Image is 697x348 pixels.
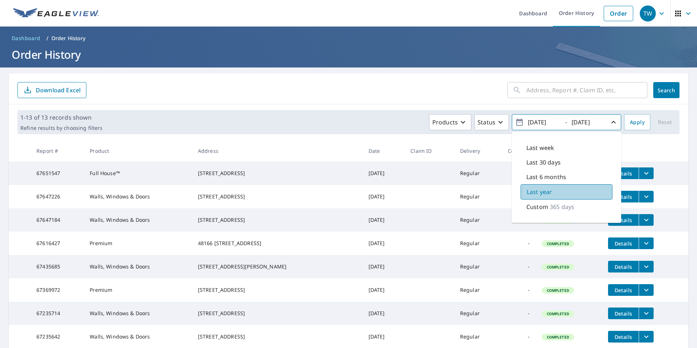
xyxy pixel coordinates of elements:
[46,34,48,43] li: /
[612,240,634,247] span: Details
[630,118,645,127] span: Apply
[502,140,536,162] th: Cost
[608,308,639,319] button: detailsBtn-67235714
[639,284,654,296] button: filesDropdownBtn-67369972
[474,114,509,130] button: Status
[608,237,639,249] button: detailsBtn-67616427
[363,255,405,278] td: [DATE]
[198,216,357,224] div: [STREET_ADDRESS]
[521,184,612,200] div: Last year
[502,185,536,208] td: -
[550,202,574,211] p: 365 days
[608,167,639,179] button: detailsBtn-67651547
[608,261,639,272] button: detailsBtn-67435685
[84,278,192,302] td: Premium
[542,335,573,340] span: Completed
[515,116,618,129] span: -
[20,113,102,122] p: 1-13 of 13 records shown
[84,255,192,278] td: Walls, Windows & Doors
[454,278,502,302] td: Regular
[639,331,654,343] button: filesDropdownBtn-67235642
[612,310,634,317] span: Details
[521,170,612,184] div: Last 6 months
[31,278,84,302] td: 67369972
[363,208,405,232] td: [DATE]
[13,8,99,19] img: EV Logo
[542,264,573,270] span: Completed
[363,232,405,255] td: [DATE]
[429,114,471,130] button: Products
[502,278,536,302] td: -
[454,140,502,162] th: Delivery
[542,241,573,246] span: Completed
[639,237,654,249] button: filesDropdownBtn-67616427
[521,200,612,214] div: Custom365 days
[502,232,536,255] td: -
[454,302,502,325] td: Regular
[198,193,357,200] div: [STREET_ADDRESS]
[432,118,458,127] p: Products
[502,162,536,185] td: -
[198,333,357,340] div: [STREET_ADDRESS]
[363,140,405,162] th: Date
[612,193,634,200] span: Details
[639,214,654,226] button: filesDropdownBtn-67647184
[639,167,654,179] button: filesDropdownBtn-67651547
[526,143,554,152] p: Last week
[608,191,639,202] button: detailsBtn-67647226
[405,140,454,162] th: Claim ID
[502,255,536,278] td: -
[84,140,192,162] th: Product
[639,191,654,202] button: filesDropdownBtn-67647226
[521,155,612,170] div: Last 30 days
[526,158,561,167] p: Last 30 days
[454,208,502,232] td: Regular
[653,82,680,98] button: Search
[624,114,650,130] button: Apply
[527,187,552,196] p: Last year
[31,255,84,278] td: 67435685
[84,162,192,185] td: Full House™
[84,185,192,208] td: Walls, Windows & Doors
[84,232,192,255] td: Premium
[31,208,84,232] td: 67647184
[454,185,502,208] td: Regular
[526,80,647,100] input: Address, Report #, Claim ID, etc.
[20,125,102,131] p: Refine results by choosing filters
[569,116,605,128] input: yyyy/mm/dd
[192,140,363,162] th: Address
[639,261,654,272] button: filesDropdownBtn-67435685
[526,173,566,181] p: Last 6 months
[608,331,639,343] button: detailsBtn-67235642
[454,232,502,255] td: Regular
[51,35,86,42] p: Order History
[612,217,634,224] span: Details
[31,232,84,255] td: 67616427
[608,214,639,226] button: detailsBtn-67647184
[639,308,654,319] button: filesDropdownBtn-67235714
[17,82,86,98] button: Download Excel
[198,310,357,317] div: [STREET_ADDRESS]
[9,32,43,44] a: Dashboard
[363,162,405,185] td: [DATE]
[9,32,688,44] nav: breadcrumb
[640,5,656,22] div: TW
[12,35,40,42] span: Dashboard
[612,287,634,294] span: Details
[659,87,674,94] span: Search
[512,114,621,130] button: -
[542,311,573,316] span: Completed
[198,263,357,270] div: [STREET_ADDRESS][PERSON_NAME]
[542,288,573,293] span: Completed
[198,240,357,247] div: 48166 [STREET_ADDRESS]
[612,170,634,177] span: Details
[363,185,405,208] td: [DATE]
[604,6,633,21] a: Order
[521,140,612,155] div: Last week
[454,162,502,185] td: Regular
[363,302,405,325] td: [DATE]
[526,116,561,128] input: yyyy/mm/dd
[36,86,81,94] p: Download Excel
[502,208,536,232] td: -
[198,286,357,294] div: [STREET_ADDRESS]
